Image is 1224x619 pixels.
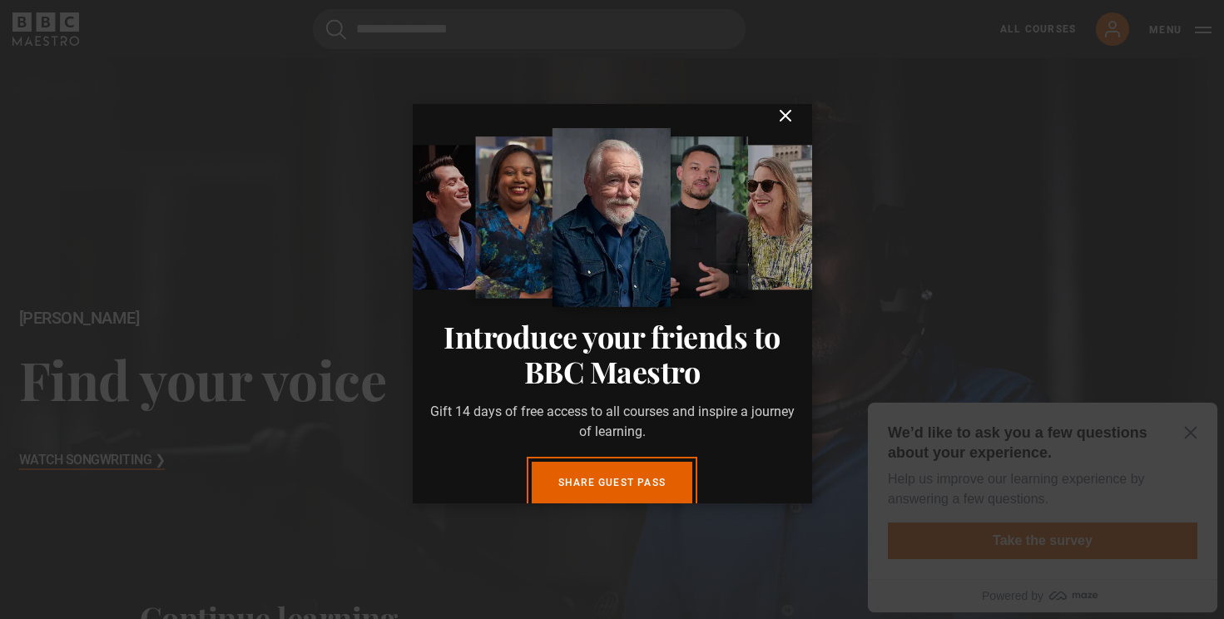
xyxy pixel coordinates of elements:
[426,402,799,442] p: Gift 14 days of free access to all courses and inspire a journey of learning.
[323,30,336,43] button: Close Maze Prompt
[27,73,330,113] p: Help us improve our learning experience by answering a few questions.
[532,462,692,503] a: Share guest pass
[426,319,799,389] h3: Introduce your friends to BBC Maestro
[27,126,336,163] button: Take the survey
[7,7,356,216] div: Optional study invitation
[7,183,356,216] a: Powered by maze
[27,27,330,67] h2: We’d like to ask you a few questions about your experience.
